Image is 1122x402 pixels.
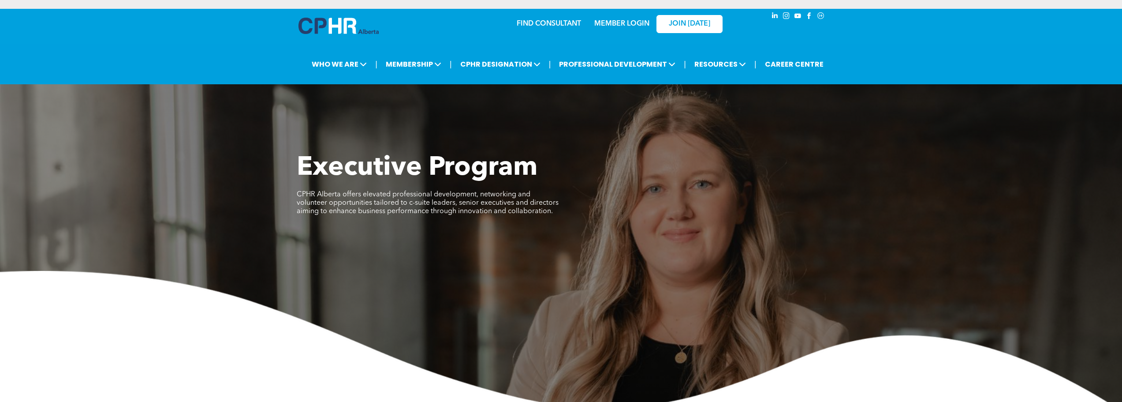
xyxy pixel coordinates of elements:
span: CPHR DESIGNATION [458,56,543,72]
li: | [375,55,377,73]
span: Executive Program [297,155,537,181]
li: | [684,55,686,73]
a: Social network [816,11,826,23]
span: MEMBERSHIP [383,56,444,72]
a: youtube [793,11,803,23]
img: A blue and white logo for cp alberta [298,18,379,34]
span: CPHR Alberta offers elevated professional development, networking and volunteer opportunities tai... [297,191,559,215]
a: MEMBER LOGIN [594,20,649,27]
a: JOIN [DATE] [656,15,723,33]
a: CAREER CENTRE [762,56,826,72]
li: | [450,55,452,73]
span: RESOURCES [692,56,749,72]
li: | [754,55,757,73]
a: instagram [782,11,791,23]
span: JOIN [DATE] [669,20,710,28]
a: linkedin [770,11,780,23]
span: WHO WE ARE [309,56,369,72]
a: FIND CONSULTANT [517,20,581,27]
span: PROFESSIONAL DEVELOPMENT [556,56,678,72]
a: facebook [805,11,814,23]
li: | [549,55,551,73]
